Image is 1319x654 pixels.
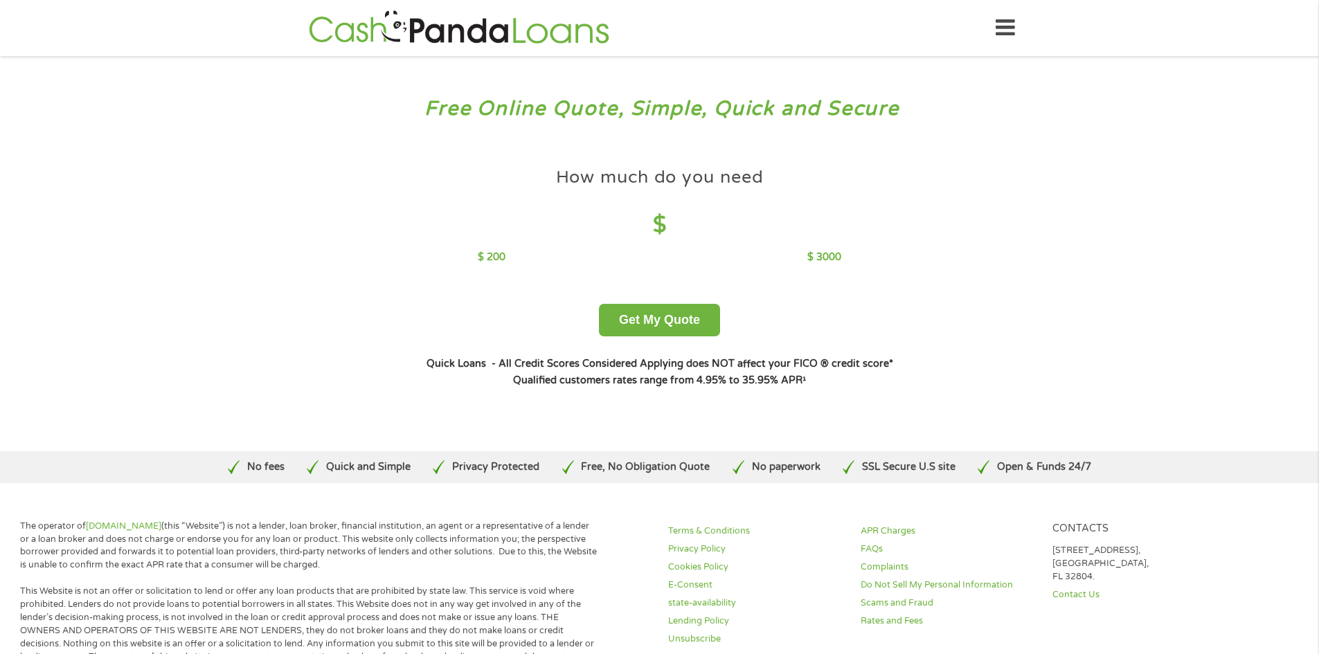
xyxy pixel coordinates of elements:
p: SSL Secure U.S site [862,460,955,475]
p: Open & Funds 24/7 [997,460,1091,475]
a: Lending Policy [668,615,844,628]
a: Unsubscribe [668,633,844,646]
p: $ 3000 [807,250,841,265]
button: Get My Quote [599,304,720,336]
a: Complaints [861,561,1037,574]
a: state-availability [668,597,844,610]
a: Scams and Fraud [861,597,1037,610]
h4: How much do you need [556,166,764,189]
a: [DOMAIN_NAME] [86,520,161,532]
a: Terms & Conditions [668,525,844,538]
h4: Contacts [1052,523,1228,536]
p: [STREET_ADDRESS], [GEOGRAPHIC_DATA], FL 32804. [1052,544,1228,583]
a: Contact Us [1052,588,1228,601]
p: No fees [247,460,285,475]
a: FAQs [861,543,1037,556]
img: GetLoanNow Logo [305,8,613,48]
h4: $ [478,211,841,239]
p: The operator of (this “Website”) is not a lender, loan broker, financial institution, an agent or... [20,520,598,572]
a: E-Consent [668,579,844,592]
a: Privacy Policy [668,543,844,556]
p: Privacy Protected [452,460,539,475]
strong: Quick Loans - All Credit Scores Considered [427,358,637,370]
strong: Qualified customers rates range from 4.95% to 35.95% APR¹ [513,374,806,386]
h3: Free Online Quote, Simple, Quick and Secure [40,96,1280,122]
strong: Applying does NOT affect your FICO ® credit score* [640,358,893,370]
a: Cookies Policy [668,561,844,574]
p: No paperwork [752,460,820,475]
a: APR Charges [861,525,1037,538]
p: $ 200 [478,250,505,265]
p: Quick and Simple [326,460,411,475]
a: Do Not Sell My Personal Information [861,579,1037,592]
a: Rates and Fees [861,615,1037,628]
p: Free, No Obligation Quote [581,460,710,475]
